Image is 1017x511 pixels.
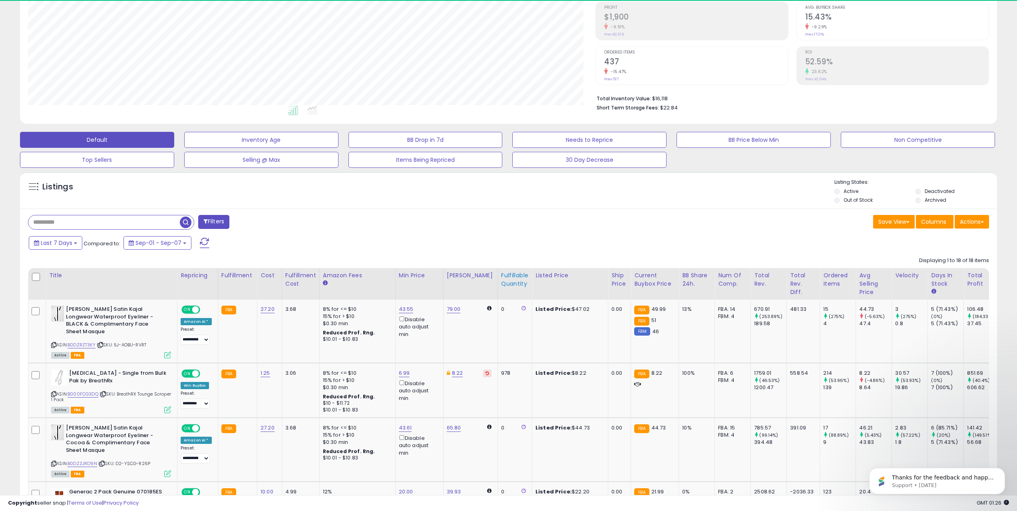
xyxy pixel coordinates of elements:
div: FBA: 6 [718,370,744,377]
b: Reduced Prof. Rng. [323,329,375,336]
a: 8.22 [452,369,463,377]
h2: 437 [604,57,788,68]
a: B0DZRZT3KY [68,342,96,348]
div: 141.42 [967,424,999,431]
small: FBA [221,306,236,314]
div: 17 [823,424,856,431]
span: Sep-01 - Sep-07 [135,239,181,247]
small: Days In Stock. [931,288,936,295]
button: Last 7 Days [29,236,82,250]
a: Privacy Policy [103,499,139,507]
button: Top Sellers [20,152,174,168]
div: 0.00 [611,370,625,377]
small: FBA [634,317,649,326]
small: FBM [634,327,650,336]
small: (57.22%) [901,432,920,438]
button: Default [20,132,174,148]
div: 3.68 [285,306,313,313]
div: 3 [895,306,927,313]
b: Reduced Prof. Rng. [323,393,375,400]
button: 30 Day Decrease [512,152,667,168]
button: Needs to Reprice [512,132,667,148]
span: Profit [604,6,788,10]
span: OFF [199,306,212,313]
div: Win BuyBox [181,382,209,389]
span: FBA [71,407,84,414]
span: 44.73 [651,424,666,431]
div: 15 [823,306,856,313]
li: $16,118 [597,93,983,103]
span: ON [182,370,192,377]
div: 15% for > $10 [323,431,389,439]
span: Columns [921,218,946,226]
div: 214 [823,370,856,377]
span: All listings currently available for purchase on Amazon [51,471,70,477]
div: 7 (100%) [931,384,963,391]
span: Avg. Buybox Share [805,6,989,10]
div: Amazon AI * [181,437,212,444]
div: 8% for <= $10 [323,424,389,431]
small: (46.53%) [759,377,780,384]
div: 7 (100%) [931,370,963,377]
b: [PERSON_NAME] Satin Kajal Longwear Waterproof Eyeliner - BLACK & Complimentary Face Sheet Masque [66,306,163,337]
div: 606.62 [967,384,999,391]
div: 0 [501,424,526,431]
small: FBA [221,424,236,433]
small: Prev: $2,109 [604,32,624,37]
div: BB Share 24h. [682,271,711,288]
iframe: Intercom notifications message [857,451,1017,507]
span: | SKU: D2-YSCG-R26P [98,460,150,467]
div: $0.30 min [323,439,389,446]
small: Amazon Fees. [323,280,328,287]
span: FBA [71,471,84,477]
small: FBA [221,370,236,378]
small: (20%) [937,432,951,438]
strong: Copyright [8,499,37,507]
div: $44.73 [535,424,602,431]
div: 785.57 [754,424,786,431]
small: (88.89%) [829,432,849,438]
div: Total Rev. Diff. [790,271,816,296]
div: $0.30 min [323,320,389,327]
small: (184.33%) [973,313,994,320]
small: (53.93%) [901,377,921,384]
div: 2.83 [895,424,927,431]
div: Current Buybox Price [634,271,675,288]
small: -15.47% [608,69,627,75]
span: All listings currently available for purchase on Amazon [51,407,70,414]
div: $10 - $11.72 [323,400,389,407]
div: seller snap | | [8,499,139,507]
b: Listed Price: [535,305,572,313]
small: -9.91% [608,24,625,30]
div: Avg Selling Price [859,271,888,296]
a: B000FCG3DQ [68,391,98,398]
div: Cost [261,271,279,280]
button: BB Drop in 7d [348,132,503,148]
span: 51 [651,316,656,324]
a: 43.61 [399,424,412,432]
button: Save View [873,215,915,229]
img: 31gL7x2BRML._SL40_.jpg [51,370,67,386]
small: (275%) [829,313,845,320]
b: Reduced Prof. Rng. [323,448,375,455]
b: [MEDICAL_DATA] - Single from Bulk Pak by BreathRx [69,370,166,386]
small: FBA [634,306,649,314]
small: Prev: 17.01% [805,32,824,37]
a: 1.25 [261,369,270,377]
div: Num of Comp. [718,271,747,288]
a: 65.80 [447,424,461,432]
img: 41-3ZOnt9FL._SL40_.jpg [51,306,64,322]
div: [PERSON_NAME] [447,271,494,280]
div: $10.01 - $10.83 [323,455,389,461]
small: (99.14%) [759,432,778,438]
span: Compared to: [84,240,120,247]
div: Total Profit [967,271,996,288]
div: Amazon Fees [323,271,392,280]
div: 106.48 [967,306,999,313]
span: OFF [199,425,212,432]
small: (53.96%) [829,377,849,384]
div: Amazon AI * [181,318,212,325]
div: FBM: 4 [718,313,744,320]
